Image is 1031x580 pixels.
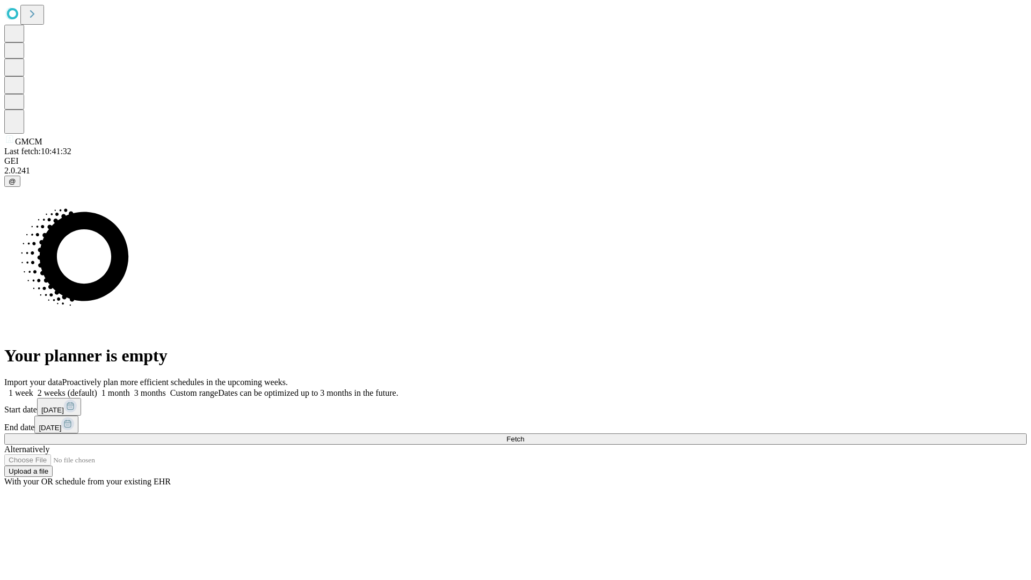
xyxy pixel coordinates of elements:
[4,466,53,477] button: Upload a file
[218,388,398,397] span: Dates can be optimized up to 3 months in the future.
[4,156,1027,166] div: GEI
[170,388,218,397] span: Custom range
[15,137,42,146] span: GMCM
[9,388,33,397] span: 1 week
[39,424,61,432] span: [DATE]
[4,433,1027,445] button: Fetch
[4,445,49,454] span: Alternatively
[4,147,71,156] span: Last fetch: 10:41:32
[4,416,1027,433] div: End date
[4,477,171,486] span: With your OR schedule from your existing EHR
[62,378,288,387] span: Proactively plan more efficient schedules in the upcoming weeks.
[506,435,524,443] span: Fetch
[38,388,97,397] span: 2 weeks (default)
[101,388,130,397] span: 1 month
[4,398,1027,416] div: Start date
[4,378,62,387] span: Import your data
[37,398,81,416] button: [DATE]
[4,346,1027,366] h1: Your planner is empty
[34,416,78,433] button: [DATE]
[4,176,20,187] button: @
[41,406,64,414] span: [DATE]
[9,177,16,185] span: @
[134,388,166,397] span: 3 months
[4,166,1027,176] div: 2.0.241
